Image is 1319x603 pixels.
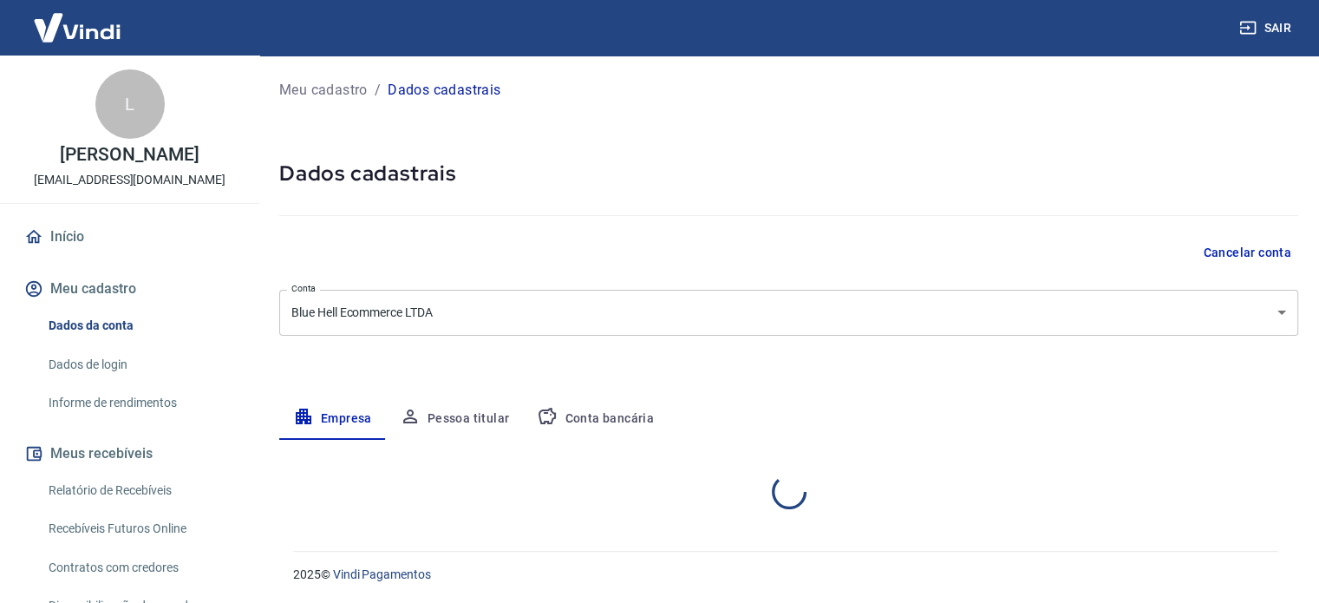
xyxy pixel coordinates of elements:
[42,550,238,586] a: Contratos com credores
[279,160,1298,187] h5: Dados cadastrais
[279,290,1298,336] div: Blue Hell Ecommerce LTDA
[21,270,238,308] button: Meu cadastro
[42,473,238,508] a: Relatório de Recebíveis
[386,398,524,440] button: Pessoa titular
[523,398,668,440] button: Conta bancária
[95,69,165,139] div: L
[34,171,225,189] p: [EMAIL_ADDRESS][DOMAIN_NAME]
[42,511,238,547] a: Recebíveis Futuros Online
[42,308,238,344] a: Dados da conta
[293,566,1277,584] p: 2025 ©
[1236,12,1298,44] button: Sair
[279,398,386,440] button: Empresa
[42,347,238,383] a: Dados de login
[42,385,238,421] a: Informe de rendimentos
[333,567,431,581] a: Vindi Pagamentos
[21,1,134,54] img: Vindi
[388,80,500,101] p: Dados cadastrais
[21,435,238,473] button: Meus recebíveis
[375,80,381,101] p: /
[60,146,199,164] p: [PERSON_NAME]
[291,282,316,295] label: Conta
[21,218,238,256] a: Início
[279,80,368,101] a: Meu cadastro
[1196,237,1298,269] button: Cancelar conta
